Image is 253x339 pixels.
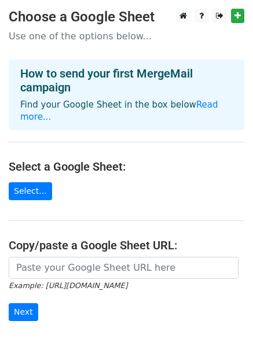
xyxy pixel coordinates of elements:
[9,160,244,174] h4: Select a Google Sheet:
[9,257,239,279] input: Paste your Google Sheet URL here
[9,9,244,25] h3: Choose a Google Sheet
[9,303,38,321] input: Next
[9,281,127,290] small: Example: [URL][DOMAIN_NAME]
[9,182,52,200] a: Select...
[9,238,244,252] h4: Copy/paste a Google Sheet URL:
[20,99,233,123] p: Find your Google Sheet in the box below
[20,67,233,94] h4: How to send your first MergeMail campaign
[9,30,244,42] p: Use one of the options below...
[20,100,218,122] a: Read more...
